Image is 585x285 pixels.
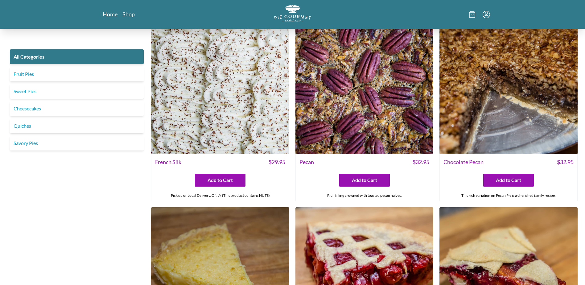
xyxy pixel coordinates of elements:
[483,11,490,18] button: Menu
[10,67,144,81] a: Fruit Pies
[483,174,534,187] button: Add to Cart
[440,190,577,201] div: This rich variation on Pecan Pie is a cherished family recipe.
[103,10,117,18] a: Home
[296,190,433,201] div: Rich filling crowned with toasted pecan halves.
[295,16,434,155] img: Pecan
[10,49,144,64] a: All Categories
[274,5,311,24] a: Logo
[155,158,181,166] span: French Silk
[439,16,578,155] img: Chocolate Pecan
[10,101,144,116] a: Cheesecakes
[10,118,144,133] a: Quiches
[339,174,390,187] button: Add to Cart
[195,174,245,187] button: Add to Cart
[269,158,285,166] span: $ 29.95
[10,84,144,99] a: Sweet Pies
[151,190,289,201] div: Pick up or Local Delivery. ONLY (This product contains NUTS)
[352,176,377,184] span: Add to Cart
[151,16,289,155] img: French Silk
[208,176,233,184] span: Add to Cart
[496,176,521,184] span: Add to Cart
[274,5,311,22] img: logo
[299,158,314,166] span: Pecan
[122,10,135,18] a: Shop
[10,136,144,151] a: Savory Pies
[443,158,484,166] span: Chocolate Pecan
[557,158,574,166] span: $ 32.95
[413,158,429,166] span: $ 32.95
